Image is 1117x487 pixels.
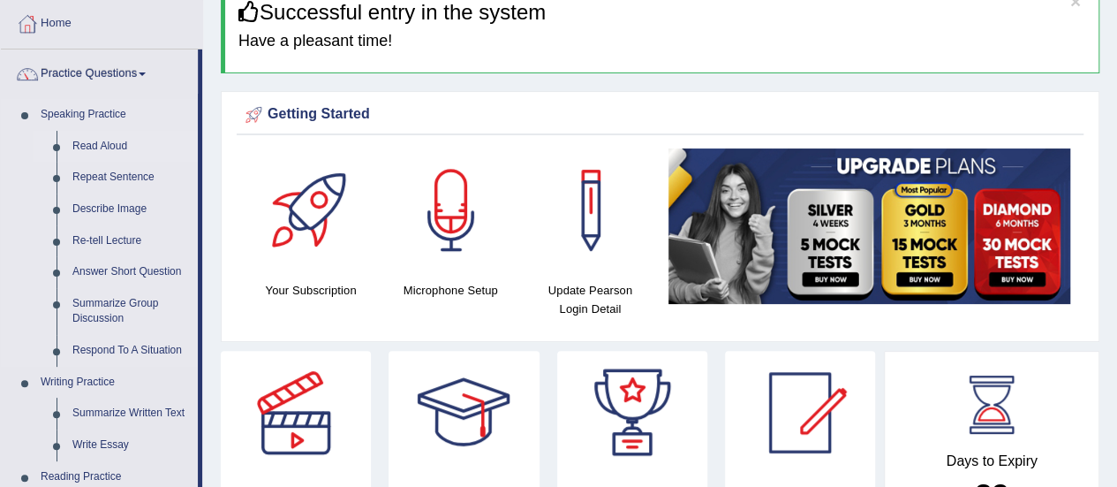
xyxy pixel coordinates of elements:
[1,49,198,94] a: Practice Questions
[33,367,198,399] a: Writing Practice
[33,99,198,131] a: Speaking Practice
[668,148,1070,304] img: small5.jpg
[241,102,1079,128] div: Getting Started
[389,281,511,300] h4: Microphone Setup
[64,398,198,430] a: Summarize Written Text
[64,225,198,257] a: Re-tell Lecture
[64,162,198,194] a: Repeat Sentence
[64,335,198,367] a: Respond To A Situation
[250,281,372,300] h4: Your Subscription
[238,1,1085,24] h3: Successful entry in the system
[64,288,198,335] a: Summarize Group Discussion
[64,194,198,225] a: Describe Image
[64,256,198,288] a: Answer Short Question
[64,131,198,163] a: Read Aloud
[238,33,1085,50] h4: Have a pleasant time!
[64,430,198,461] a: Write Essay
[529,281,651,318] h4: Update Pearson Login Detail
[904,453,1079,469] h4: Days to Expiry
